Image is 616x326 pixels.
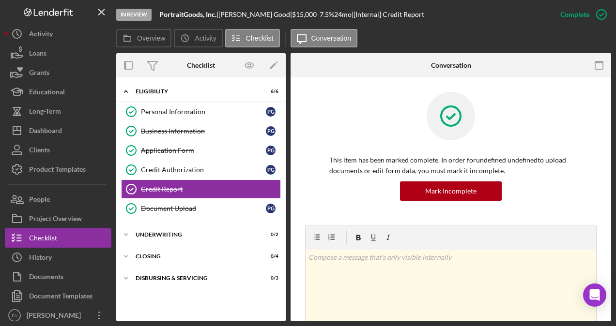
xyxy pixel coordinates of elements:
[29,24,53,46] div: Activity
[5,63,111,82] button: Grants
[246,34,274,42] label: Checklist
[266,146,276,155] div: P G
[137,34,165,42] label: Overview
[5,44,111,63] button: Loans
[141,147,266,154] div: Application Form
[5,286,111,306] button: Document Templates
[5,82,111,102] button: Educational
[159,11,218,18] div: |
[5,228,111,248] button: Checklist
[5,102,111,121] button: Long-Term
[187,61,215,69] div: Checklist
[5,190,111,209] button: People
[121,102,281,121] a: Personal InformationPG
[583,283,606,307] div: Open Intercom Messenger
[334,11,352,18] div: 24 mo
[141,205,266,212] div: Document Upload
[29,82,65,104] div: Educational
[225,29,280,47] button: Checklist
[425,181,477,201] div: Mark Incomplete
[5,160,111,179] button: Product Templates
[141,127,266,135] div: Business Information
[141,108,266,116] div: Personal Information
[352,11,424,18] div: | [Internal] Credit Report
[29,63,49,85] div: Grants
[29,44,46,65] div: Loans
[195,34,216,42] label: Activity
[136,89,254,94] div: Eligibility
[218,11,292,18] div: [PERSON_NAME] Good |
[29,160,86,181] div: Product Templates
[5,306,111,325] button: FA[PERSON_NAME]
[121,121,281,141] a: Business InformationPG
[5,140,111,160] button: Clients
[159,10,216,18] b: PortraitGoods, Inc.
[136,232,254,237] div: Underwriting
[121,199,281,218] a: Document UploadPG
[29,228,57,250] div: Checklist
[29,267,63,289] div: Documents
[174,29,222,47] button: Activity
[136,253,254,259] div: Closing
[29,248,52,269] div: History
[121,141,281,160] a: Application FormPG
[136,275,254,281] div: Disbursing & Servicing
[266,107,276,117] div: P G
[311,34,352,42] label: Conversation
[5,209,111,228] button: Project Overview
[29,190,50,211] div: People
[261,253,278,259] div: 0 / 4
[29,209,82,231] div: Project Overview
[141,166,266,174] div: Credit Authorization
[12,313,17,318] text: FA
[261,275,278,281] div: 0 / 3
[320,11,334,18] div: 7.5 %
[5,24,111,44] button: Activity
[266,165,276,175] div: P G
[5,121,111,140] button: Dashboard
[329,155,572,177] p: This item has been marked complete. In order for undefined undefined to upload documents or edit ...
[431,61,471,69] div: Conversation
[141,185,280,193] div: Credit Report
[560,5,589,24] div: Complete
[29,121,62,143] div: Dashboard
[29,286,92,308] div: Document Templates
[266,126,276,136] div: P G
[116,29,171,47] button: Overview
[261,232,278,237] div: 0 / 2
[29,140,50,162] div: Clients
[116,9,152,21] div: In Review
[261,89,278,94] div: 6 / 6
[266,204,276,213] div: P G
[121,160,281,179] a: Credit AuthorizationPG
[400,181,502,201] button: Mark Incomplete
[5,267,111,286] button: Documents
[29,102,61,123] div: Long-Term
[551,5,611,24] button: Complete
[121,179,281,199] a: Credit Report
[291,29,358,47] button: Conversation
[292,10,317,18] span: $15,000
[5,248,111,267] button: History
